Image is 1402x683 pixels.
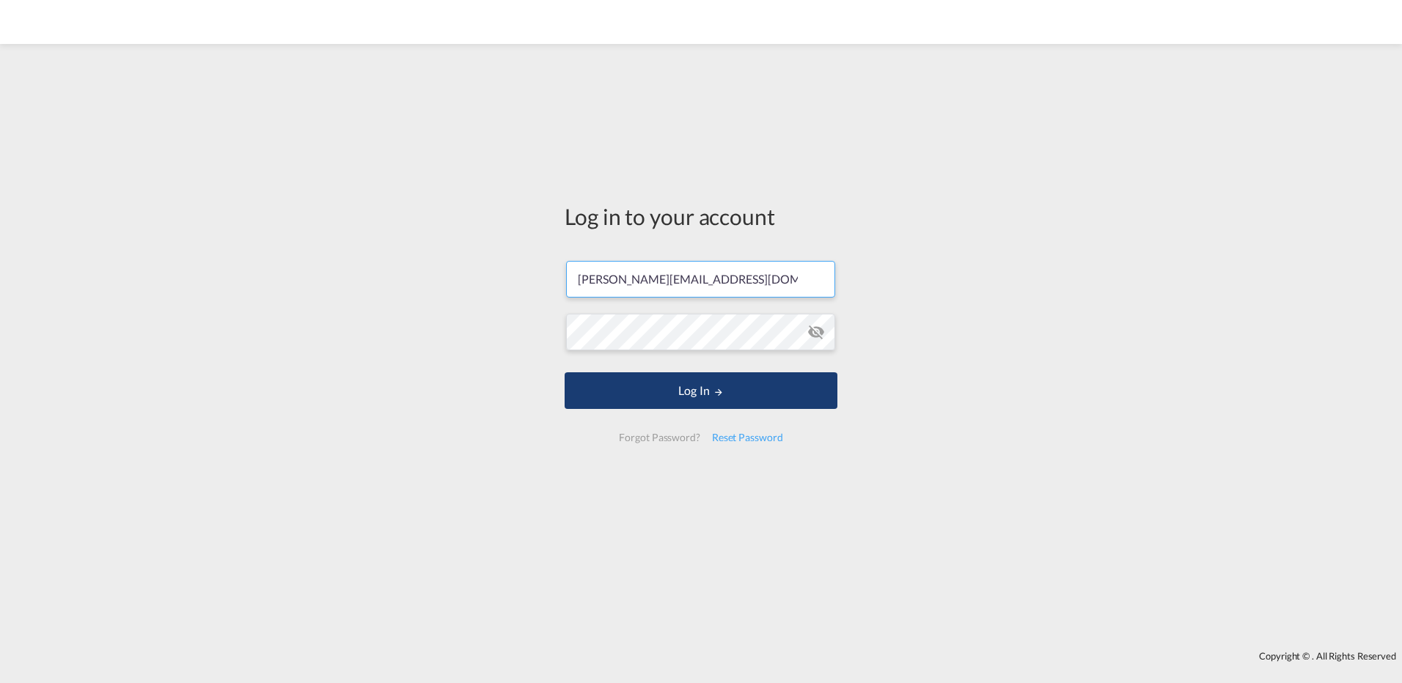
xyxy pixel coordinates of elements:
[565,372,837,409] button: LOGIN
[807,323,825,341] md-icon: icon-eye-off
[566,261,835,298] input: Enter email/phone number
[613,424,705,451] div: Forgot Password?
[706,424,789,451] div: Reset Password
[565,201,837,232] div: Log in to your account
